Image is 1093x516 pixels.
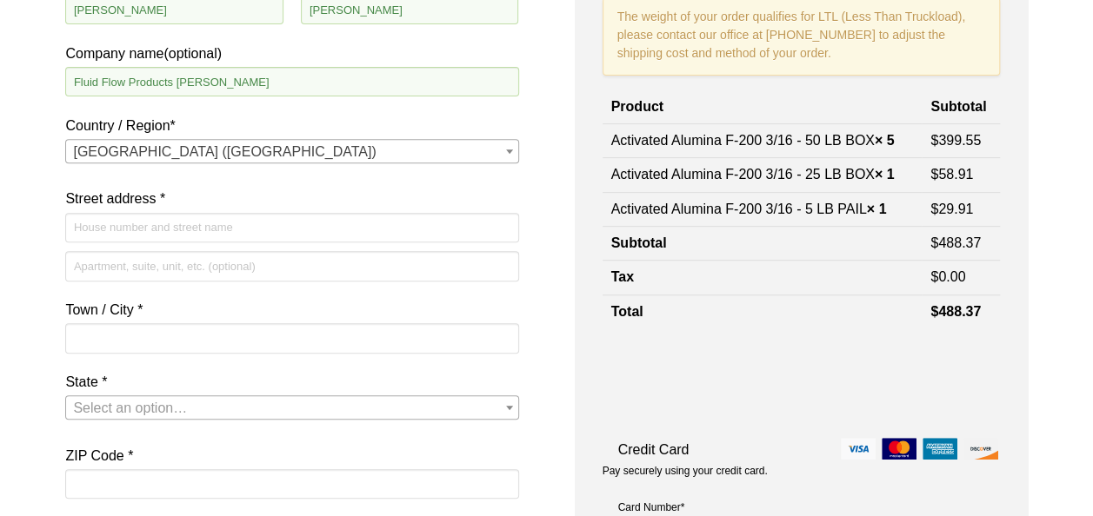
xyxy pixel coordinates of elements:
span: $ [930,202,938,216]
img: amex [923,438,957,460]
img: discover [963,438,998,460]
td: Activated Alumina F-200 3/16 - 50 LB BOX [603,123,923,157]
label: Card Number [603,499,1000,516]
span: Select an option… [73,400,187,415]
img: mastercard [882,438,916,460]
span: (optional) [163,46,222,61]
input: Apartment, suite, unit, etc. (optional) [65,251,518,281]
bdi: 58.91 [930,167,973,182]
span: State [65,395,518,420]
label: Town / City [65,298,518,321]
label: Credit Card [603,438,1000,461]
th: Product [603,91,923,123]
th: Total [603,294,923,328]
label: State [65,370,518,394]
label: Street address [65,187,518,210]
p: Pay securely using your credit card. [603,464,1000,479]
span: $ [930,304,938,319]
span: $ [930,269,938,284]
img: visa [841,438,876,460]
strong: × 5 [875,133,895,148]
span: $ [930,167,938,182]
th: Tax [603,261,923,294]
bdi: 488.37 [930,304,981,319]
input: House number and street name [65,213,518,242]
bdi: 399.55 [930,133,981,148]
label: ZIP Code [65,444,518,467]
span: Country / Region [65,139,518,163]
th: Subtotal [603,227,923,261]
bdi: 488.37 [930,235,981,250]
span: $ [930,133,938,148]
bdi: 0.00 [930,269,965,284]
bdi: 29.91 [930,202,973,216]
iframe: reCAPTCHA [603,347,867,414]
td: Activated Alumina F-200 3/16 - 25 LB BOX [603,158,923,192]
th: Subtotal [922,91,999,123]
span: United States (US) [66,140,517,164]
td: Activated Alumina F-200 3/16 - 5 LB PAIL [603,192,923,226]
span: $ [930,235,938,250]
strong: × 1 [875,167,895,182]
strong: × 1 [867,202,887,216]
label: Country / Region [65,114,518,137]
